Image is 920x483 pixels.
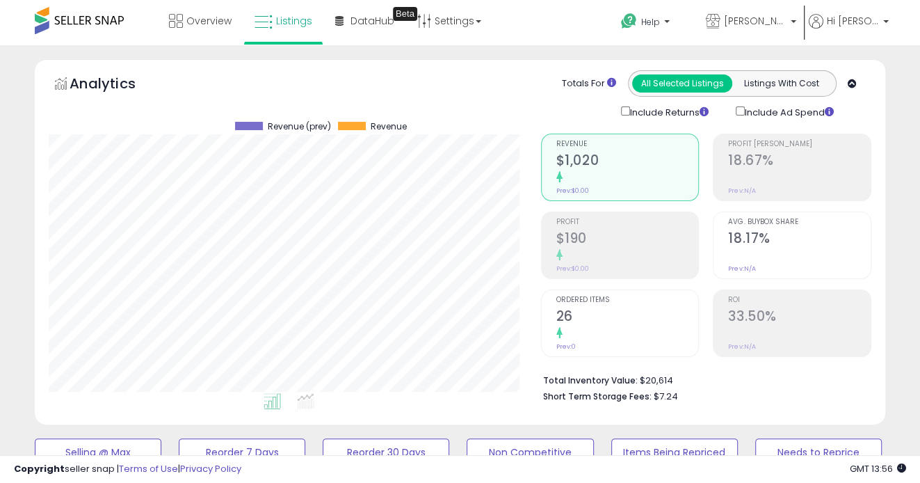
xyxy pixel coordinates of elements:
[350,14,394,28] span: DataHub
[556,296,699,304] span: Ordered Items
[728,187,755,195] small: Prev: N/A
[611,104,725,120] div: Include Returns
[725,104,856,120] div: Include Ad Spend
[732,74,832,93] button: Listings With Cost
[728,264,755,273] small: Prev: N/A
[268,122,331,132] span: Revenue (prev)
[543,390,652,402] b: Short Term Storage Fees:
[654,390,678,403] span: $7.24
[641,16,660,28] span: Help
[70,74,163,97] h5: Analytics
[556,187,589,195] small: Prev: $0.00
[543,371,861,388] li: $20,614
[728,219,871,226] span: Avg. Buybox Share
[556,342,576,351] small: Prev: 0
[179,438,305,466] button: Reorder 7 Days
[728,308,871,327] h2: 33.50%
[827,14,879,28] span: Hi [PERSON_NAME]
[611,438,738,466] button: Items Being Repriced
[393,7,417,21] div: Tooltip anchor
[728,342,755,351] small: Prev: N/A
[556,230,699,249] h2: $190
[556,308,699,327] h2: 26
[728,152,871,171] h2: 18.67%
[728,296,871,304] span: ROI
[35,438,161,466] button: Selling @ Max
[371,122,407,132] span: Revenue
[276,14,312,28] span: Listings
[14,462,65,475] strong: Copyright
[620,13,638,30] i: Get Help
[755,438,882,466] button: Needs to Reprice
[556,219,699,226] span: Profit
[610,2,693,45] a: Help
[632,74,732,93] button: All Selected Listings
[180,462,241,475] a: Privacy Policy
[186,14,232,28] span: Overview
[467,438,593,466] button: Non Competitive
[119,462,178,475] a: Terms of Use
[728,230,871,249] h2: 18.17%
[556,264,589,273] small: Prev: $0.00
[724,14,786,28] span: [PERSON_NAME]
[543,374,638,386] b: Total Inventory Value:
[556,141,699,148] span: Revenue
[556,152,699,171] h2: $1,020
[809,14,889,45] a: Hi [PERSON_NAME]
[14,463,241,476] div: seller snap | |
[562,77,616,90] div: Totals For
[323,438,449,466] button: Reorder 30 Days
[728,141,871,148] span: Profit [PERSON_NAME]
[850,462,906,475] span: 2025-08-11 13:56 GMT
